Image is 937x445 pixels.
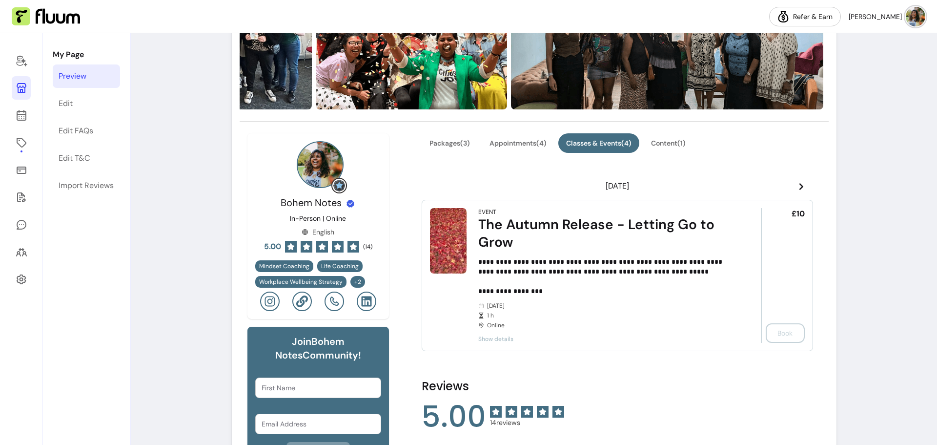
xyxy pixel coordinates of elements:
[906,7,925,26] img: avatar
[53,147,120,170] a: Edit T&C
[490,418,564,427] span: 14 reviews
[363,243,372,251] span: ( 14 )
[478,216,733,251] div: The Autumn Release - Letting Go to Grow
[53,119,120,143] a: Edit FAQs
[558,133,639,153] button: Classes & Events(4)
[59,70,86,82] div: Preview
[259,278,343,286] span: Workplace Wellbeing Strategy
[422,133,478,153] button: Packages(3)
[259,262,309,270] span: Mindset Coaching
[792,208,805,220] span: £10
[262,419,375,429] input: Email Address
[262,383,375,393] input: First Name
[12,104,31,127] a: Calendar
[255,335,382,362] h6: Join Bohem Notes Community!
[12,158,31,182] a: Sales
[849,12,902,21] span: [PERSON_NAME]
[352,278,363,286] span: + 2
[264,241,281,253] span: 5.00
[53,174,120,197] a: Import Reviews
[302,227,334,237] div: English
[430,208,467,274] img: The Autumn Release - Letting Go to Grow
[478,302,733,329] div: [DATE] Online
[59,180,114,191] div: Import Reviews
[849,7,925,26] button: avatar[PERSON_NAME]
[59,125,93,137] div: Edit FAQs
[12,213,31,236] a: My Messages
[422,402,486,431] span: 5.00
[12,131,31,154] a: Offerings
[12,268,31,291] a: Settings
[59,98,73,109] div: Edit
[53,92,120,115] a: Edit
[12,240,31,264] a: Clients
[422,176,813,196] header: [DATE]
[643,133,693,153] button: Content(1)
[12,7,80,26] img: Fluum Logo
[53,49,120,61] p: My Page
[769,7,841,26] a: Refer & Earn
[12,49,31,72] a: Home
[53,64,120,88] a: Preview
[290,213,346,223] p: In-Person | Online
[59,152,90,164] div: Edit T&C
[422,379,813,394] h2: Reviews
[478,208,496,216] div: Event
[333,180,345,191] img: Grow
[482,133,554,153] button: Appointments(4)
[281,196,342,209] span: Bohem Notes
[487,312,733,319] span: 1 h
[297,141,344,188] img: Provider image
[321,262,359,270] span: Life Coaching
[478,335,733,343] span: Show details
[12,76,31,100] a: My Page
[12,186,31,209] a: Forms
